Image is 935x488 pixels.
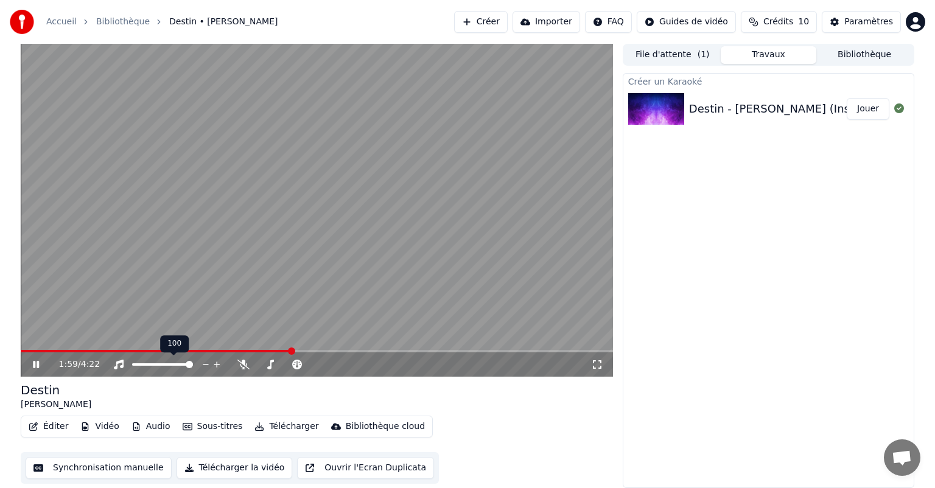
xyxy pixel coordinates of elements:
[625,46,721,64] button: File d'attente
[21,382,91,399] div: Destin
[721,46,817,64] button: Travaux
[798,16,809,28] span: 10
[297,457,434,479] button: Ouvrir l'Ecran Duplicata
[816,46,912,64] button: Bibliothèque
[585,11,632,33] button: FAQ
[847,98,889,120] button: Jouer
[822,11,901,33] button: Paramètres
[169,16,278,28] span: Destin • [PERSON_NAME]
[160,335,189,352] div: 100
[178,418,248,435] button: Sous-titres
[10,10,34,34] img: youka
[46,16,278,28] nav: breadcrumb
[346,420,425,433] div: Bibliothèque cloud
[623,74,914,88] div: Créer un Karaoké
[21,399,91,411] div: [PERSON_NAME]
[59,358,88,371] div: /
[96,16,150,28] a: Bibliothèque
[127,418,175,435] button: Audio
[741,11,817,33] button: Crédits10
[81,358,100,371] span: 4:22
[59,358,78,371] span: 1:59
[46,16,77,28] a: Accueil
[75,418,124,435] button: Vidéo
[844,16,893,28] div: Paramètres
[250,418,323,435] button: Télécharger
[689,100,908,117] div: Destin - [PERSON_NAME] (Instrumental)
[454,11,508,33] button: Créer
[637,11,736,33] button: Guides de vidéo
[698,49,710,61] span: ( 1 )
[763,16,793,28] span: Crédits
[177,457,293,479] button: Télécharger la vidéo
[26,457,172,479] button: Synchronisation manuelle
[513,11,580,33] button: Importer
[884,439,920,476] div: Ouvrir le chat
[24,418,73,435] button: Éditer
